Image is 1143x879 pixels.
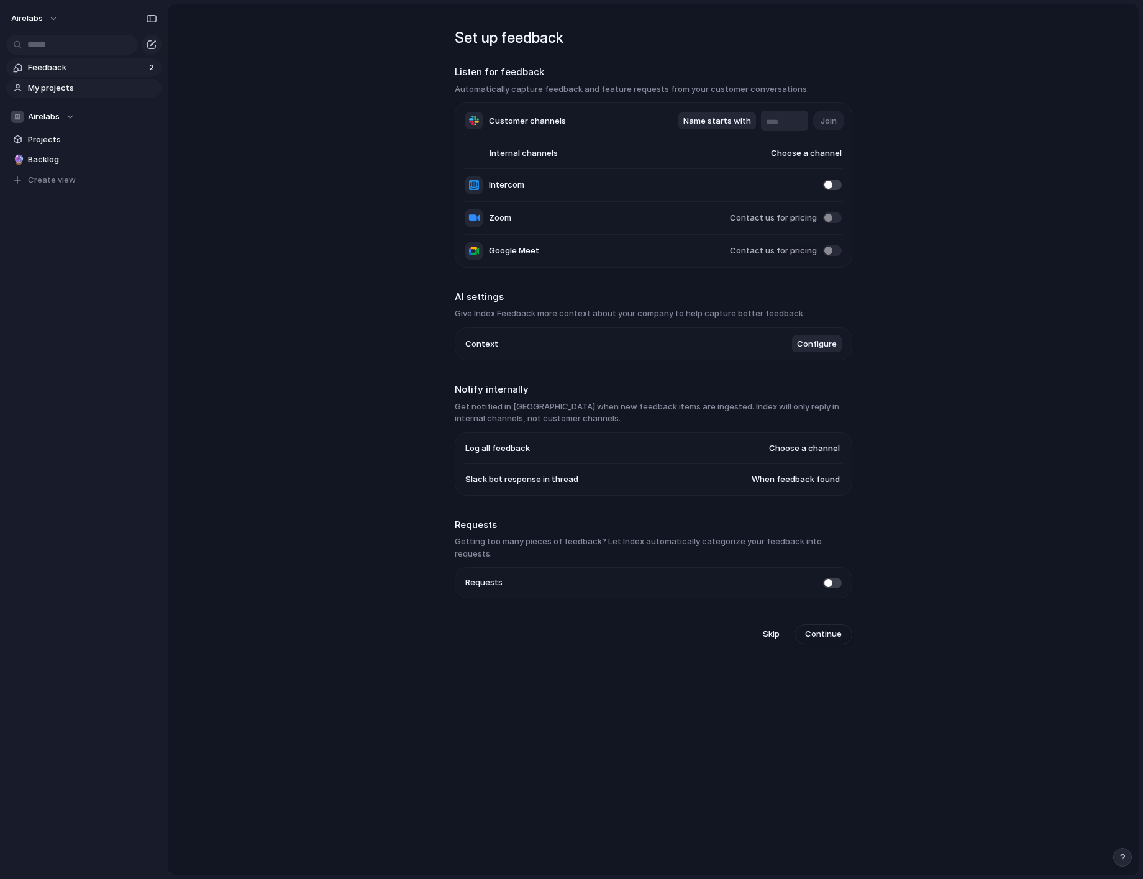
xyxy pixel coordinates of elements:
[752,473,840,486] span: When feedback found
[455,65,852,80] h2: Listen for feedback
[730,212,817,224] span: Contact us for pricing
[763,628,780,640] span: Skip
[489,212,511,224] span: Zoom
[489,245,539,257] span: Google Meet
[11,153,24,166] button: 🔮
[455,27,852,49] h1: Set up feedback
[455,518,852,532] h2: Requests
[489,115,566,127] span: Customer channels
[149,61,157,74] span: 2
[6,79,162,98] a: My projects
[28,61,145,74] span: Feedback
[455,307,852,320] h3: Give Index Feedback more context about your company to help capture better feedback.
[6,9,65,29] button: airelabs
[6,150,162,169] a: 🔮Backlog
[747,147,842,160] span: Choose a channel
[465,147,558,160] span: Internal channels
[465,576,503,589] span: Requests
[795,624,852,644] button: Continue
[730,245,817,257] span: Contact us for pricing
[28,82,157,94] span: My projects
[455,290,852,304] h2: AI settings
[28,111,60,123] span: Airelabs
[683,115,751,127] span: Name starts with
[753,624,790,644] button: Skip
[455,83,852,96] h3: Automatically capture feedback and feature requests from your customer conversations.
[465,442,530,455] span: Log all feedback
[6,58,162,77] a: Feedback2
[769,442,840,455] span: Choose a channel
[28,174,76,186] span: Create view
[6,130,162,149] a: Projects
[767,440,842,457] button: Choose a channel
[465,338,498,350] span: Context
[465,473,578,486] span: Slack bot response in thread
[455,383,852,397] h2: Notify internally
[6,107,162,126] button: Airelabs
[28,134,157,146] span: Projects
[792,335,842,353] button: Configure
[678,112,756,130] button: Name starts with
[11,12,43,25] span: airelabs
[6,171,162,189] button: Create view
[455,535,852,560] h3: Getting too many pieces of feedback? Let Index automatically categorize your feedback into requests.
[489,179,524,191] span: Intercom
[805,628,842,640] span: Continue
[13,153,22,167] div: 🔮
[750,471,842,488] button: When feedback found
[455,401,852,425] h3: Get notified in [GEOGRAPHIC_DATA] when new feedback items are ingested. Index will only reply in ...
[28,153,157,166] span: Backlog
[797,338,837,350] span: Configure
